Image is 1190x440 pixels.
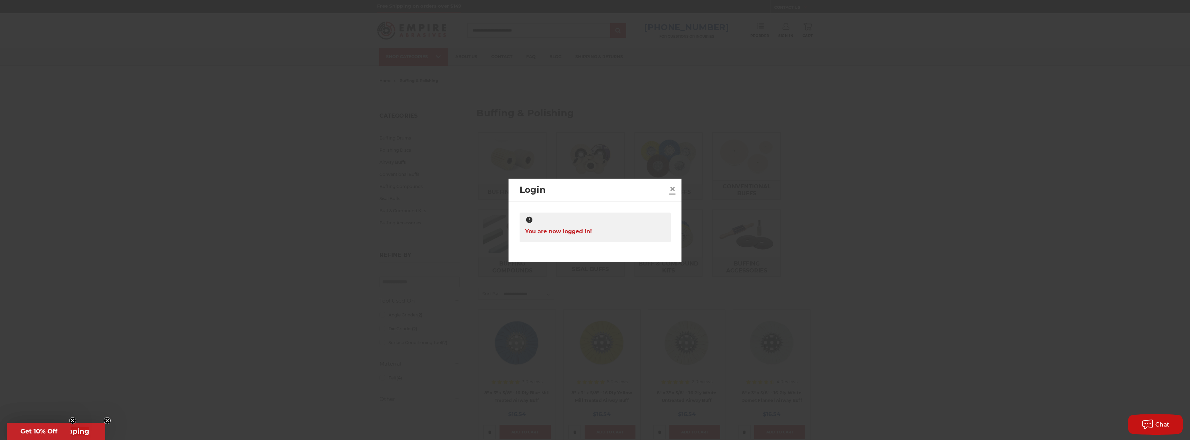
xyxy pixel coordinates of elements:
[20,428,57,435] span: Get 10% Off
[520,183,667,197] h2: Login
[525,225,592,238] span: You are now logged in!
[7,423,105,440] div: Get Free ShippingClose teaser
[104,417,111,424] button: Close teaser
[669,182,676,196] span: ×
[667,183,678,195] a: Close
[69,417,76,424] button: Close teaser
[7,423,71,440] div: Get 10% OffClose teaser
[1128,414,1183,435] button: Chat
[1155,421,1170,428] span: Chat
